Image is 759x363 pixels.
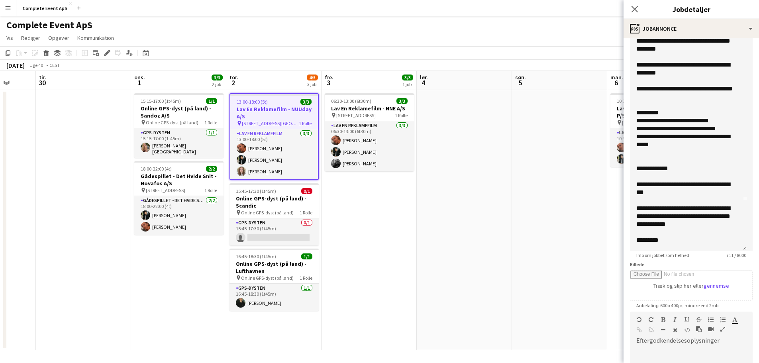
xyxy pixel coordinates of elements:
[229,195,319,209] h3: Online GPS-dyst (på land) - Scandic
[720,252,753,258] span: 711 / 8000
[672,327,678,333] button: Ryd formatering
[229,183,319,245] app-job-card: 15:45-17:30 (1t45m)0/1Online GPS-dyst (på land) - Scandic Online GPS-dyst (på land)1 RolleGPS-dys...
[515,74,526,81] span: søn.
[610,105,700,119] h3: Lav En Reklamefilm - Fibia P/S
[141,98,181,104] span: 15:15-17:00 (1t45m)
[624,19,759,38] div: Jobannonce
[204,187,217,193] span: 1 Rolle
[610,128,700,167] app-card-role: Lav En Reklamefilm2/210:30-17:30 (7t)[PERSON_NAME][PERSON_NAME]
[617,98,648,104] span: 10:30-17:30 (7t)
[212,81,222,87] div: 2 job
[229,260,319,275] h3: Online GPS-dyst (på land) - Lufthavnen
[230,129,318,179] app-card-role: Lav En Reklamefilm3/313:00-18:00 (5t)[PERSON_NAME][PERSON_NAME][PERSON_NAME]
[336,112,376,118] span: [STREET_ADDRESS]
[684,316,690,323] button: Understregning
[6,34,13,41] span: Vis
[241,275,294,281] span: Online GPS-dyst (på land)
[307,75,318,80] span: 4/5
[48,34,69,41] span: Opgaver
[331,98,371,104] span: 06:30-13:00 (6t30m)
[325,121,414,171] app-card-role: Lav En Reklamefilm3/306:30-13:00 (6t30m)[PERSON_NAME][PERSON_NAME][PERSON_NAME]
[684,327,690,333] button: HTML-kode
[732,316,737,323] button: Tekstfarve
[229,249,319,311] app-job-card: 16:45-18:30 (1t45m)1/1Online GPS-dyst (på land) - Lufthavnen Online GPS-dyst (på land)1 RolleGPS-...
[134,196,224,235] app-card-role: Gådespillet - Det Hvide Snit2/218:00-22:00 (4t)[PERSON_NAME][PERSON_NAME]
[206,166,217,172] span: 2/2
[146,120,198,126] span: Online GPS-dyst (på land)
[696,326,702,332] button: Sæt ind som almindelig tekst
[134,161,224,235] app-job-card: 18:00-22:00 (4t)2/2Gådespillet - Det Hvide Snit - Novafos A/S [STREET_ADDRESS]1 RolleGådespillet ...
[229,74,238,81] span: tor.
[648,316,654,323] button: Gentag
[419,78,428,87] span: 4
[204,120,217,126] span: 1 Rolle
[134,74,145,81] span: ons.
[325,93,414,171] app-job-card: 06:30-13:00 (6t30m)3/3Lav En Reklamefilm - NNE A/S [STREET_ADDRESS]1 RolleLav En Reklamefilm3/306...
[720,326,726,332] button: Fuld skærm
[146,187,185,193] span: [STREET_ADDRESS]
[325,105,414,112] h3: Lav En Reklamefilm - NNE A/S
[300,99,312,105] span: 3/3
[38,78,46,87] span: 30
[300,210,312,216] span: 1 Rolle
[720,316,726,323] button: Ordnet liste
[630,252,696,258] span: Info om jobbet som helhed
[610,93,700,167] app-job-card: 10:30-17:30 (7t)2/2Lav En Reklamefilm - Fibia P/S [STREET_ADDRESS]1 RolleLav En Reklamefilm2/210:...
[49,62,60,68] div: CEST
[708,316,714,323] button: Uordnet liste
[134,93,224,158] app-job-card: 15:15-17:00 (1t45m)1/1Online GPS-dyst (på land) - Sandoz A/S Online GPS-dyst (på land)1 RolleGPS-...
[622,120,661,126] span: [STREET_ADDRESS]
[395,112,408,118] span: 1 Rolle
[212,75,223,80] span: 3/3
[307,81,318,87] div: 3 job
[636,316,642,323] button: Fortryd
[229,284,319,311] app-card-role: GPS-dysten1/116:45-18:30 (1t45m)[PERSON_NAME]
[134,173,224,187] h3: Gådespillet - Det Hvide Snit - Novafos A/S
[228,78,238,87] span: 2
[402,75,413,80] span: 3/3
[134,105,224,119] h3: Online GPS-dyst (på land) - Sandoz A/S
[77,34,114,41] span: Kommunikation
[242,120,299,126] span: [STREET_ADDRESS][GEOGRAPHIC_DATA]
[39,74,46,81] span: tir.
[74,33,117,43] a: Kommunikation
[230,106,318,120] h3: Lav En Reklamefilm - NUUday A/S
[609,78,623,87] span: 6
[325,74,333,81] span: fre.
[18,33,43,43] a: Rediger
[514,78,526,87] span: 5
[696,316,702,323] button: Gennemstreget
[630,302,725,308] span: Anbefaling: 600 x 400px, mindre end 2mb
[26,62,46,68] span: Uge 40
[21,34,40,41] span: Rediger
[236,188,276,194] span: 15:45-17:30 (1t45m)
[3,33,16,43] a: Vis
[241,210,294,216] span: Online GPS-dyst (på land)
[236,253,276,259] span: 16:45-18:30 (1t45m)
[672,316,678,323] button: Kursiv
[206,98,217,104] span: 1/1
[299,120,312,126] span: 1 Rolle
[229,93,319,180] app-job-card: 13:00-18:00 (5t)3/3Lav En Reklamefilm - NUUday A/S [STREET_ADDRESS][GEOGRAPHIC_DATA]1 RolleLav En...
[301,188,312,194] span: 0/1
[624,4,759,14] h3: Jobdetaljer
[660,316,666,323] button: Fed
[708,326,714,332] button: Indsæt video
[45,33,73,43] a: Opgaver
[6,61,25,69] div: [DATE]
[300,275,312,281] span: 1 Rolle
[402,81,413,87] div: 1 job
[134,128,224,158] app-card-role: GPS-dysten1/115:15-17:00 (1t45m)[PERSON_NAME][GEOGRAPHIC_DATA]
[16,0,74,16] button: Complete Event ApS
[610,74,623,81] span: man.
[396,98,408,104] span: 3/3
[237,99,268,105] span: 13:00-18:00 (5t)
[301,253,312,259] span: 1/1
[324,78,333,87] span: 3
